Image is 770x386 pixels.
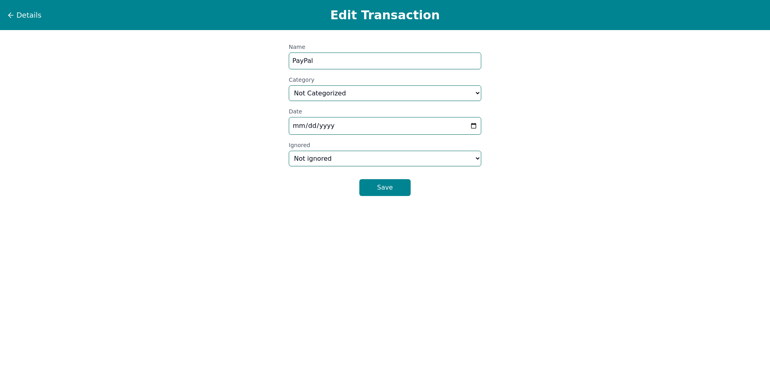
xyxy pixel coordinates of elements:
button: Details [6,9,42,21]
label: Category [289,76,481,84]
label: Date [289,107,481,115]
label: Name [289,43,481,51]
h1: Edit Transaction [50,8,720,22]
button: Save [359,179,411,196]
span: Details [16,10,41,21]
label: Ignored [289,141,481,149]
